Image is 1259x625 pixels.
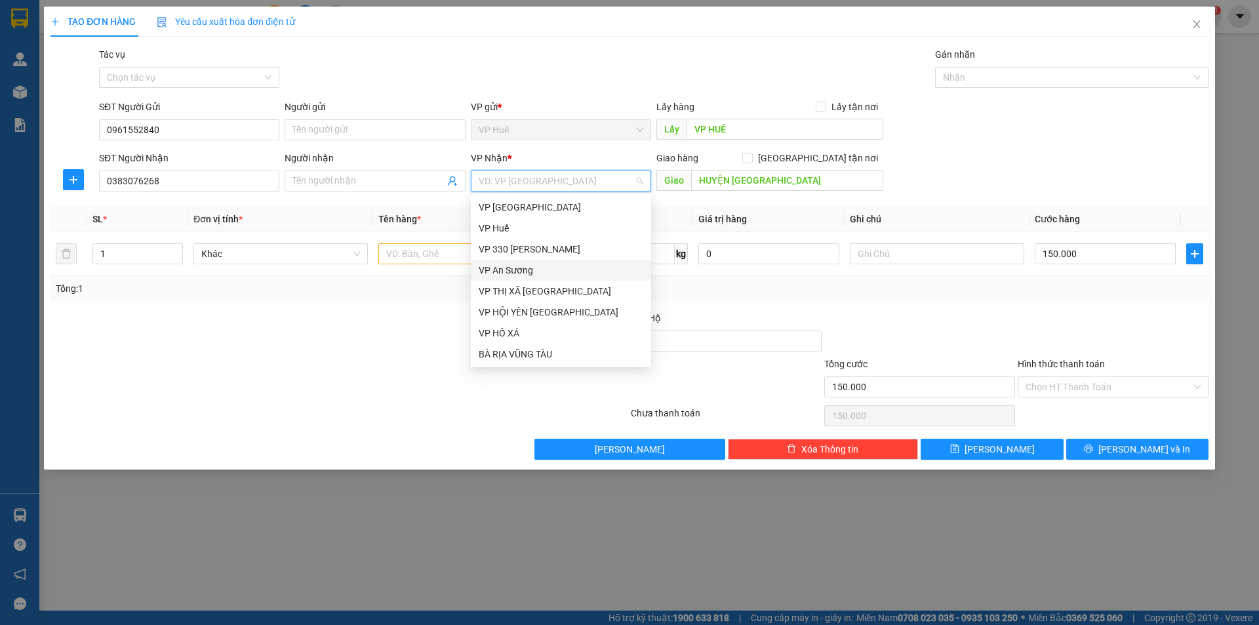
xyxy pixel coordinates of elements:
span: environment [7,88,16,97]
div: VP Huế [471,218,651,239]
span: Thu Hộ [631,313,661,323]
span: Tên hàng [378,214,421,224]
span: Giá trị hàng [698,214,747,224]
span: SL [92,214,103,224]
span: VP Huế [479,120,643,140]
div: VP Đà Lạt [471,197,651,218]
div: VP An Sương [479,263,643,277]
input: VD: Bàn, Ghế [378,243,553,264]
div: VP HỘI YÊN [GEOGRAPHIC_DATA] [479,305,643,319]
label: Tác vụ [99,49,125,60]
li: VP BÀ RỊA VŨNG TÀU [90,71,174,100]
div: VP Huế [479,221,643,235]
label: Hình thức thanh toán [1018,359,1105,369]
span: plus [1187,249,1203,259]
div: VP THỊ XÃ QUẢNG TRỊ [471,281,651,302]
input: 0 [698,243,839,264]
button: plus [1186,243,1203,264]
input: Ghi Chú [850,243,1024,264]
div: BÀ RỊA VŨNG TÀU [479,347,643,361]
span: kg [675,243,688,264]
span: Yêu cầu xuất hóa đơn điện tử [157,16,295,27]
img: icon [157,17,167,28]
div: SĐT Người Gửi [99,100,279,114]
button: printer[PERSON_NAME] và In [1066,439,1209,460]
span: VP Nhận [471,153,508,163]
span: Tổng cước [824,359,868,369]
div: VP 330 [PERSON_NAME] [479,242,643,256]
span: user-add [447,176,458,186]
div: VP HỒ XÁ [471,323,651,344]
button: plus [63,169,84,190]
button: [PERSON_NAME] [534,439,725,460]
span: delete [787,444,796,454]
span: Xóa Thông tin [801,442,858,456]
div: BÀ RỊA VŨNG TÀU [471,344,651,365]
span: Lấy tận nơi [826,100,883,114]
input: Dọc đường [691,170,883,191]
span: close [1191,19,1202,30]
span: Giao hàng [656,153,698,163]
div: VP [GEOGRAPHIC_DATA] [479,200,643,214]
span: Lấy hàng [656,102,694,112]
span: Lấy [656,119,687,140]
div: VP gửi [471,100,651,114]
div: SĐT Người Nhận [99,151,279,165]
div: VP An Sương [471,260,651,281]
span: save [950,444,959,454]
span: Đơn vị tính [193,214,243,224]
input: Dọc đường [687,119,883,140]
span: printer [1084,444,1093,454]
span: [PERSON_NAME] [595,442,665,456]
div: VP HỒ XÁ [479,326,643,340]
div: Người gửi [285,100,465,114]
button: save[PERSON_NAME] [921,439,1063,460]
span: Cước hàng [1035,214,1080,224]
b: Bến xe Phía [GEOGRAPHIC_DATA] [7,87,88,127]
div: VP THỊ XÃ [GEOGRAPHIC_DATA] [479,284,643,298]
span: Khác [201,244,360,264]
span: Giao [656,170,691,191]
span: [PERSON_NAME] [965,442,1035,456]
div: Người nhận [285,151,465,165]
button: deleteXóa Thông tin [728,439,919,460]
div: VP 330 Lê Duẫn [471,239,651,260]
li: VP VP Huế [7,71,90,85]
button: delete [56,243,77,264]
li: Tân Quang Dũng Thành Liên [7,7,190,56]
span: [PERSON_NAME] và In [1098,442,1190,456]
div: Chưa thanh toán [629,406,823,429]
th: Ghi chú [845,207,1029,232]
span: plus [64,174,83,185]
span: plus [50,17,60,26]
button: Close [1178,7,1215,43]
div: VP HỘI YÊN HẢI LĂNG [471,302,651,323]
span: [GEOGRAPHIC_DATA] tận nơi [753,151,883,165]
label: Gán nhãn [935,49,975,60]
div: Tổng: 1 [56,281,486,296]
span: TẠO ĐƠN HÀNG [50,16,136,27]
